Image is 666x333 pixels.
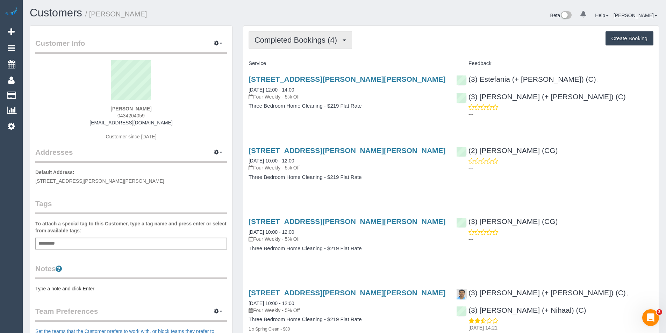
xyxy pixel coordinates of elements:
pre: Type a note and click Enter [35,285,227,292]
span: Completed Bookings (4) [255,36,341,44]
legend: Notes [35,263,227,279]
a: (3) [PERSON_NAME] (CG) [456,217,558,225]
a: (3) [PERSON_NAME] (+ Nihaal) (C) [456,306,586,314]
p: Four Weekly - 5% Off [249,307,446,314]
p: --- [468,236,653,243]
p: [DATE] 14:21 [468,324,653,331]
span: Customer since [DATE] [106,134,156,139]
a: (3) [PERSON_NAME] (+ [PERSON_NAME]) (C) [456,289,626,297]
h4: Feedback [456,60,653,66]
legend: Customer Info [35,38,227,54]
p: --- [468,165,653,172]
span: , [597,77,599,83]
button: Create Booking [606,31,653,46]
small: 1 x Spring Clean - $80 [249,327,290,332]
img: (3) Nihaal (+ Shweta) (C) [457,289,467,299]
span: 3 [657,309,662,315]
a: [STREET_ADDRESS][PERSON_NAME][PERSON_NAME] [249,146,446,154]
a: [DATE] 12:00 - 14:00 [249,87,294,93]
p: Four Weekly - 5% Off [249,164,446,171]
label: To attach a special tag to this Customer, type a tag name and press enter or select from availabl... [35,220,227,234]
label: Default Address: [35,169,74,176]
p: --- [468,111,653,118]
h4: Service [249,60,446,66]
a: [STREET_ADDRESS][PERSON_NAME][PERSON_NAME] [249,75,446,83]
small: / [PERSON_NAME] [85,10,147,18]
a: [DATE] 10:00 - 12:00 [249,229,294,235]
img: New interface [560,11,572,20]
a: Help [595,13,609,18]
a: [PERSON_NAME] [614,13,657,18]
strong: [PERSON_NAME] [110,106,151,111]
p: Four Weekly - 5% Off [249,93,446,100]
legend: Tags [35,198,227,214]
a: [STREET_ADDRESS][PERSON_NAME][PERSON_NAME] [249,289,446,297]
a: (2) [PERSON_NAME] (CG) [456,146,558,154]
a: [DATE] 10:00 - 12:00 [249,301,294,306]
h4: Three Bedroom Home Cleaning - $219 Flat Rate [249,103,446,109]
a: (3) Estefania (+ [PERSON_NAME]) (C) [456,75,596,83]
a: (3) [PERSON_NAME] (+ [PERSON_NAME]) (C) [456,93,626,101]
a: [EMAIL_ADDRESS][DOMAIN_NAME] [89,120,172,125]
p: Four Weekly - 5% Off [249,236,446,242]
a: Customers [30,7,82,19]
legend: Team Preferences [35,306,227,322]
span: , [627,291,629,296]
h4: Three Bedroom Home Cleaning - $219 Flat Rate [249,246,446,252]
a: [DATE] 10:00 - 12:00 [249,158,294,164]
h4: Three Bedroom Home Cleaning - $219 Flat Rate [249,174,446,180]
a: Beta [550,13,572,18]
h4: Three Bedroom Home Cleaning - $219 Flat Rate [249,317,446,323]
span: 0434204059 [117,113,145,118]
button: Completed Bookings (4) [249,31,352,49]
iframe: Intercom live chat [642,309,659,326]
span: [STREET_ADDRESS][PERSON_NAME][PERSON_NAME] [35,178,164,184]
img: Automaid Logo [4,7,18,17]
a: [STREET_ADDRESS][PERSON_NAME][PERSON_NAME] [249,217,446,225]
